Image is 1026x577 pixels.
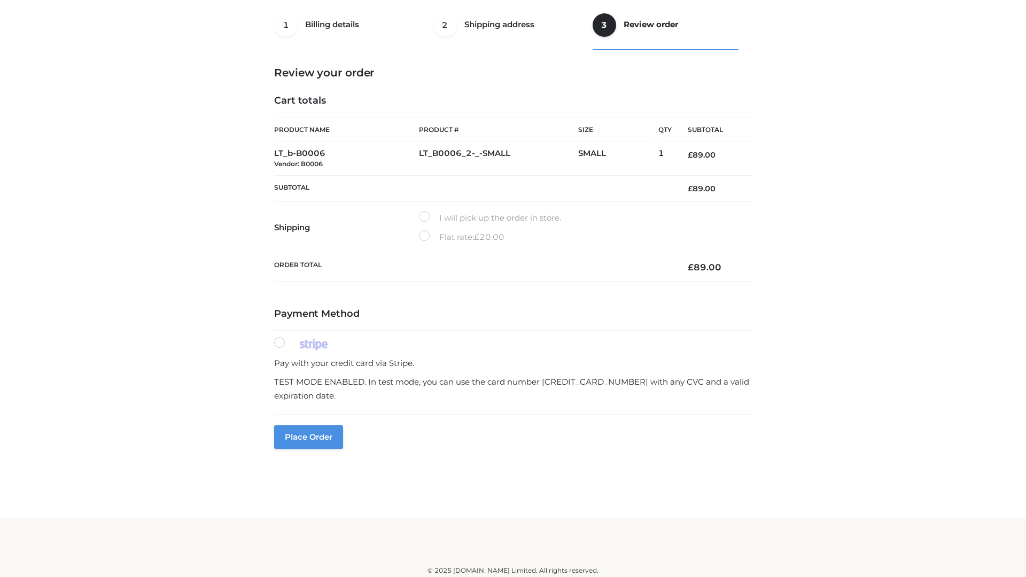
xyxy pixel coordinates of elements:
span: £ [688,262,694,272]
bdi: 89.00 [688,150,716,160]
p: TEST MODE ENABLED. In test mode, you can use the card number [CREDIT_CARD_NUMBER] with any CVC an... [274,375,752,402]
div: © 2025 [DOMAIN_NAME] Limited. All rights reserved. [159,565,867,576]
td: LT_b-B0006 [274,142,419,176]
bdi: 20.00 [474,232,504,242]
button: Place order [274,425,343,449]
td: 1 [658,142,672,176]
h4: Payment Method [274,308,752,320]
th: Product Name [274,118,419,142]
th: Qty [658,118,672,142]
span: £ [688,150,693,160]
label: Flat rate: [419,230,504,244]
th: Order Total [274,253,672,282]
th: Subtotal [672,118,752,142]
h3: Review your order [274,66,752,79]
small: Vendor: B0006 [274,160,323,168]
span: £ [688,184,693,193]
th: Subtotal [274,175,672,201]
bdi: 89.00 [688,184,716,193]
h4: Cart totals [274,95,752,107]
td: LT_B0006_2-_-SMALL [419,142,578,176]
bdi: 89.00 [688,262,721,272]
label: I will pick up the order in store. [419,211,561,225]
th: Size [578,118,653,142]
th: Shipping [274,202,419,253]
span: £ [474,232,479,242]
p: Pay with your credit card via Stripe. [274,356,752,370]
th: Product # [419,118,578,142]
td: SMALL [578,142,658,176]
